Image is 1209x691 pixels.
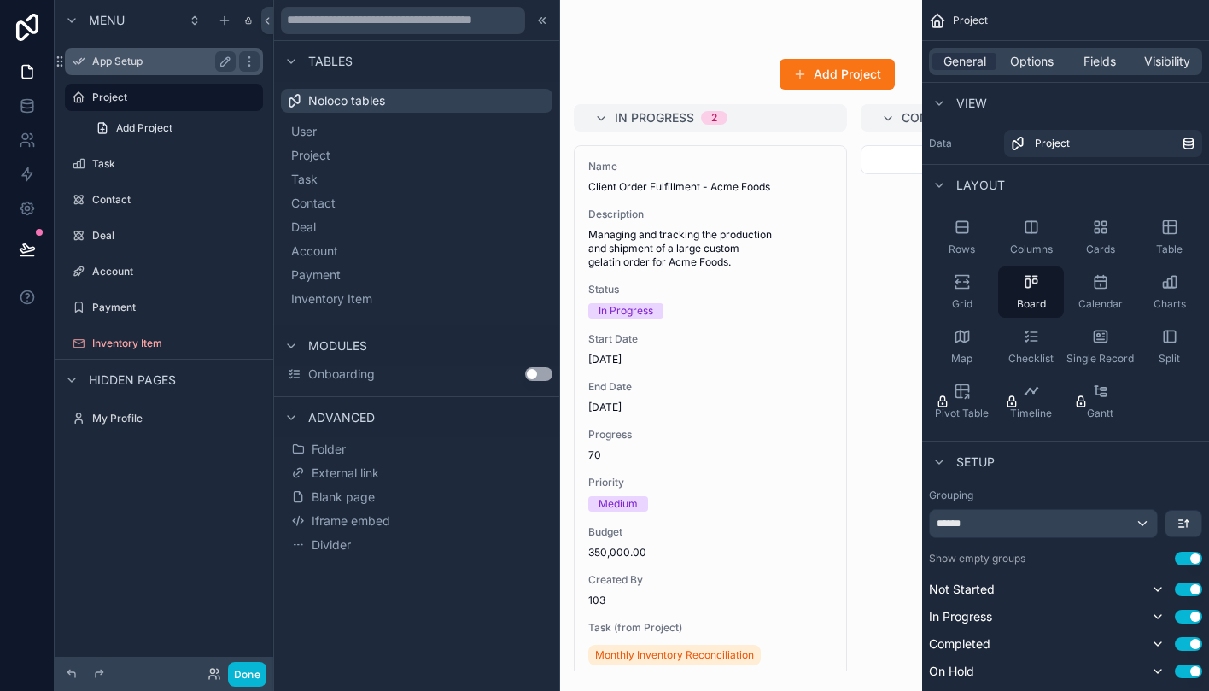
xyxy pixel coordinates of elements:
button: Cards [1067,212,1133,263]
span: Map [951,352,972,366]
button: Blank page [288,485,546,509]
label: Inventory Item [92,337,260,350]
button: Pivot Table [929,376,995,427]
span: Layout [956,177,1005,194]
span: Task [291,171,318,188]
span: View [956,95,987,112]
span: Project [1035,137,1070,150]
span: Calendar [1078,297,1123,311]
span: Noloco tables [308,92,385,109]
button: Account [288,239,546,263]
span: Rows [949,243,975,256]
a: Task [65,150,263,178]
button: Calendar [1067,266,1133,318]
span: Contact [291,195,336,212]
button: Inventory Item [288,287,546,311]
span: Pivot Table [935,407,989,420]
span: Visibility [1144,53,1190,70]
a: Project [65,84,263,111]
span: Not Started [929,581,995,598]
button: Gantt [1067,376,1133,427]
span: Deal [291,219,316,236]
span: Project [291,147,330,164]
a: Account [65,258,263,285]
span: Fields [1083,53,1116,70]
label: Grouping [929,489,973,502]
span: Modules [308,337,367,354]
span: Menu [89,12,125,29]
span: Table [1156,243,1183,256]
span: Timeline [1010,407,1052,420]
a: Contact [65,186,263,214]
button: Grid [929,266,995,318]
button: Checklist [998,321,1064,372]
button: Divider [288,533,546,557]
span: On Hold [929,663,974,680]
span: Tables [308,53,353,70]
span: Account [291,243,338,260]
button: Split [1136,321,1202,372]
span: User [291,123,317,140]
label: Data [929,137,997,150]
label: Payment [92,301,260,314]
a: Project [1004,130,1202,157]
span: Columns [1010,243,1053,256]
a: Add Project [85,114,263,142]
span: Cards [1086,243,1115,256]
span: Blank page [312,489,375,506]
span: Options [1010,53,1054,70]
button: Contact [288,191,546,215]
label: My Profile [92,412,260,425]
button: External link [288,461,546,485]
span: Gantt [1087,407,1113,420]
button: Done [228,662,266,687]
span: Setup [956,454,995,471]
button: Deal [288,215,546,239]
button: Iframe embed [288,509,546,533]
button: User [288,120,546,143]
span: Onboarding [308,366,375,383]
span: Board [1017,297,1046,311]
button: Columns [998,212,1064,263]
span: Grid [952,297,972,311]
span: Iframe embed [312,512,390,530]
label: Contact [92,193,260,207]
button: Rows [929,212,995,263]
button: Task [288,167,546,191]
a: My Profile [65,405,263,432]
label: Project [92,91,253,104]
button: Timeline [998,376,1064,427]
span: Checklist [1008,352,1054,366]
a: Payment [65,294,263,321]
span: External link [312,465,379,482]
span: Advanced [308,409,375,426]
span: Charts [1154,297,1186,311]
button: Single Record [1067,321,1133,372]
span: Add Project [116,121,172,135]
button: Charts [1136,266,1202,318]
a: Inventory Item [65,330,263,357]
span: In Progress [929,608,992,625]
span: Hidden pages [89,372,176,389]
span: Split [1159,352,1180,366]
label: Deal [92,229,260,243]
label: Task [92,157,260,171]
label: Show empty groups [929,552,1025,565]
label: App Setup [92,55,229,68]
span: Payment [291,266,341,284]
a: Deal [65,222,263,249]
button: Folder [288,437,546,461]
button: Map [929,321,995,372]
button: Project [288,143,546,167]
label: Account [92,265,260,278]
button: Board [998,266,1064,318]
span: Completed [929,635,990,653]
span: Folder [312,441,346,458]
span: General [943,53,986,70]
button: Payment [288,263,546,287]
span: Divider [312,536,351,553]
span: Project [953,14,988,27]
span: Single Record [1066,352,1134,366]
a: App Setup [65,48,263,75]
span: Inventory Item [291,290,372,307]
